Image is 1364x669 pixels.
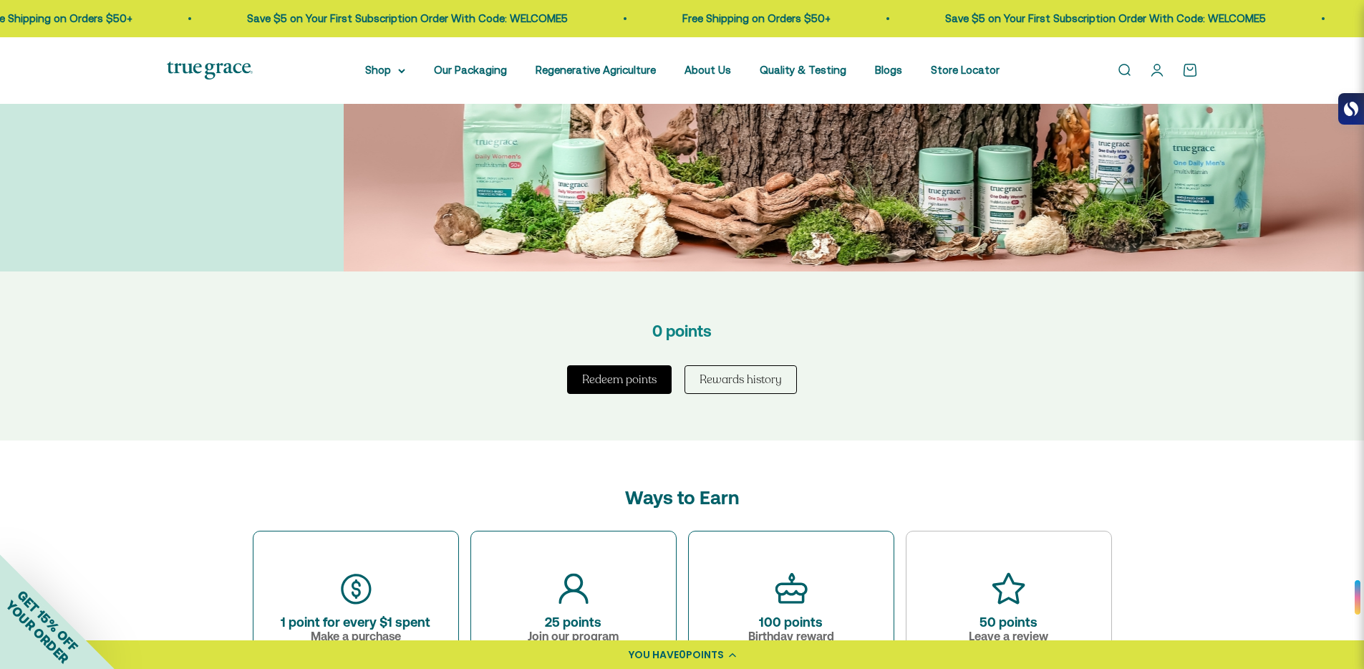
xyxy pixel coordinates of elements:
div: 50 points Leave a review [969,615,1048,642]
a: Regenerative Agriculture [536,64,656,76]
div: 25 points [545,615,601,630]
p: Save $5 on Your First Subscription Order With Code: WELCOME5 [944,10,1264,27]
span: GET 15% OFF [14,587,81,654]
button: Redeem points [567,365,672,394]
span: YOUR ORDER [3,597,72,666]
p: Save $5 on Your First Subscription Order With Code: WELCOME5 [246,10,566,27]
div: Join our program [528,630,619,642]
a: Our Packaging [434,64,507,76]
span: YOU HAVE [629,648,679,662]
summary: Shop [365,62,405,79]
div: Ways to Earn [253,487,1112,508]
div: 100 points [759,615,823,630]
div: 100 points Birthday reward [748,615,834,642]
div: 25 points Join our program [528,615,619,642]
div: Birthday reward [748,630,834,642]
span: POINTS [686,648,724,662]
div: 1 point for every $1 spent Make a purchase [281,615,430,642]
div: 50 points [980,615,1037,630]
button: Rewards history [685,365,797,394]
div: Leave a review [969,630,1048,642]
a: Free Shipping on Orders $50+ [681,12,829,24]
a: About Us [685,64,731,76]
a: Blogs [875,64,902,76]
div: Make a purchase [281,630,430,642]
a: Quality & Testing [760,64,846,76]
a: Store Locator [931,64,1000,76]
div: 1 point for every $1 spent [281,615,430,630]
span: 0 [679,648,686,662]
div: 0 points [652,321,712,343]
